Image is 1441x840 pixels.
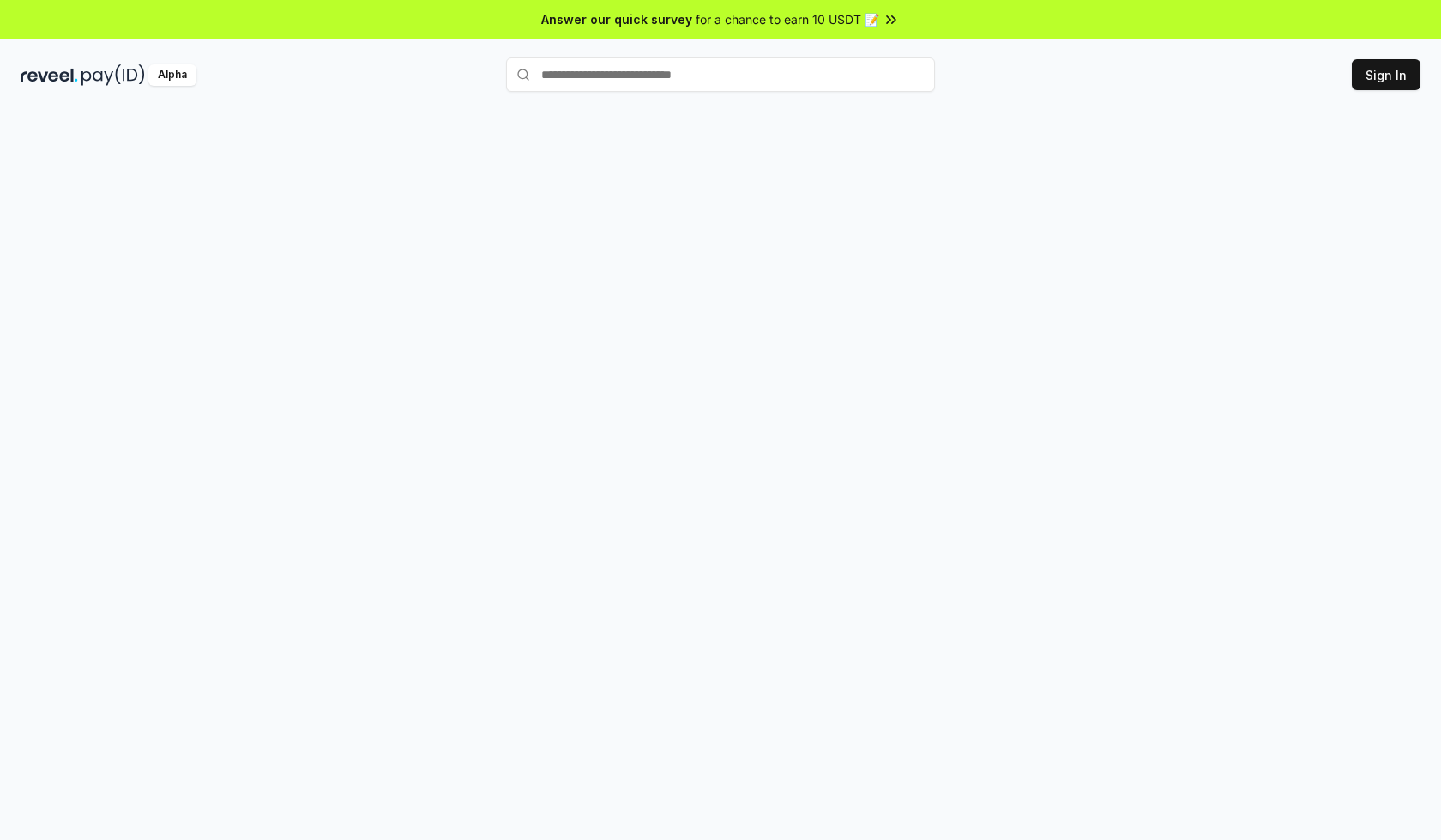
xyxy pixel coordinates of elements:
[148,64,196,86] div: Alpha
[696,10,879,28] span: for a chance to earn 10 USDT 📝
[541,10,692,28] span: Answer our quick survey
[21,64,78,86] img: reveel_dark
[81,64,145,86] img: pay_id
[1352,59,1420,90] button: Sign In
